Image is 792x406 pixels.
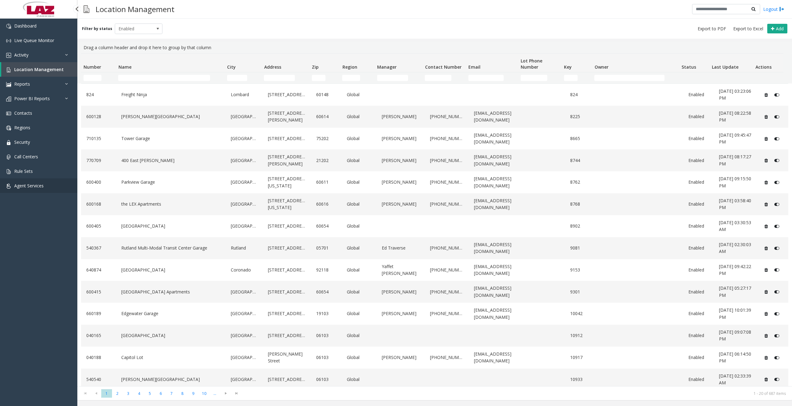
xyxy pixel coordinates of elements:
a: [EMAIL_ADDRESS][DOMAIN_NAME] [472,108,518,125]
span: [DATE] 03:23:06 PM [719,88,751,101]
button: Delete [761,287,771,297]
a: [EMAIL_ADDRESS][DOMAIN_NAME] [472,283,518,300]
a: [PERSON_NAME] [380,156,421,165]
td: Zip Filter [309,72,340,83]
span: Email [468,64,480,70]
td: Address Filter [261,72,309,83]
a: 040165 [85,331,112,340]
a: Enabled [687,374,710,384]
a: 75202 [315,134,338,143]
button: Delete [761,374,771,384]
a: Global [345,199,373,209]
a: 8225 [569,112,592,122]
a: [DATE] 09:45:47 PM [717,130,754,147]
button: Delete [761,177,771,187]
button: Delete [761,199,771,209]
span: Manager [377,64,397,70]
img: 'icon' [6,24,11,29]
a: [GEOGRAPHIC_DATA] [229,287,259,297]
a: [STREET_ADDRESS] [266,90,307,100]
input: Zip Filter [312,75,325,81]
td: Email Filter [466,72,518,83]
input: Lot Phone Number Filter [521,75,547,81]
span: Page 10 [199,389,209,398]
a: [STREET_ADDRESS][PERSON_NAME] [266,152,307,169]
img: 'icon' [6,184,11,189]
button: Disable [771,353,783,362]
a: [GEOGRAPHIC_DATA] [229,309,259,318]
span: Dashboard [14,23,37,29]
a: [PERSON_NAME] Street [266,349,307,366]
a: Yaffet [PERSON_NAME] [380,262,421,279]
span: Contacts [14,110,32,116]
a: 710135 [85,134,112,143]
a: Rutland Multi-Modal Transit Center Garage [120,243,222,253]
a: 660189 [85,309,112,318]
button: Delete [761,265,771,275]
a: 60611 [315,177,338,187]
a: Global [345,309,373,318]
a: 60148 [315,90,338,100]
a: 9081 [569,243,592,253]
div: Data table [77,53,792,386]
span: Call Centers [14,154,38,160]
span: Regions [14,125,30,130]
td: Name Filter [116,72,224,83]
td: Owner Filter [592,72,679,83]
a: the LEX Apartments [120,199,222,209]
a: 19103 [315,309,338,318]
button: Delete [761,156,771,165]
img: 'icon' [6,155,11,160]
a: [GEOGRAPHIC_DATA] [229,134,259,143]
a: [GEOGRAPHIC_DATA] [229,199,259,209]
a: [STREET_ADDRESS][US_STATE] [266,196,307,213]
a: 60654 [315,287,338,297]
td: Manager Filter [375,72,423,83]
img: 'icon' [6,111,11,116]
a: [DATE] 02:30:03 AM [717,240,754,257]
a: 10933 [569,374,592,384]
a: 824 [85,90,112,100]
span: [DATE] 02:33:39 AM [719,373,751,386]
a: [PERSON_NAME] [380,353,421,362]
a: Tower Garage [120,134,222,143]
a: [PERSON_NAME] [380,287,421,297]
a: Enabled [687,243,710,253]
button: Disable [771,112,783,122]
a: Ed Traverse [380,243,421,253]
span: Export to PDF [698,26,726,32]
a: [PHONE_NUMBER] [428,199,465,209]
button: Disable [771,374,783,384]
a: [PERSON_NAME][GEOGRAPHIC_DATA] [120,374,222,384]
a: 06103 [315,374,338,384]
a: 8762 [569,177,592,187]
a: 400 East [PERSON_NAME] [120,156,222,165]
a: [GEOGRAPHIC_DATA] [229,221,259,231]
a: [STREET_ADDRESS] [266,331,307,340]
input: Address Filter [264,75,295,81]
button: Disable [771,90,783,100]
a: Global [345,177,373,187]
a: 9153 [569,265,592,275]
button: Disable [771,221,783,231]
a: Global [345,265,373,275]
span: Page 4 [134,389,144,398]
a: [EMAIL_ADDRESS][DOMAIN_NAME] [472,305,518,322]
span: Owner [595,64,609,70]
a: Location Management [1,62,77,77]
img: 'icon' [6,82,11,87]
a: Rutland [229,243,259,253]
a: [PERSON_NAME] [380,134,421,143]
a: [GEOGRAPHIC_DATA] [229,112,259,122]
a: Lombard [229,90,259,100]
a: [DATE] 10:01:39 PM [717,305,754,322]
a: [GEOGRAPHIC_DATA] [229,156,259,165]
span: Address [264,64,281,70]
a: Logout [763,6,784,12]
img: 'icon' [6,38,11,43]
td: Actions Filter [753,72,783,83]
button: Delete [761,243,771,253]
span: Page 5 [144,389,155,398]
button: Delete [761,331,771,341]
button: Disable [771,331,783,341]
